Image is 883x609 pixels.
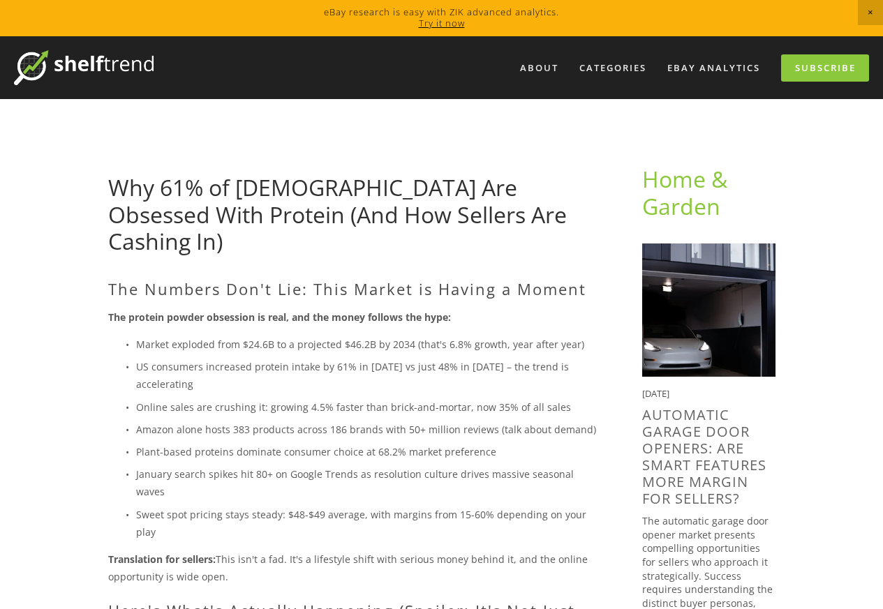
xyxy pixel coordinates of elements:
[642,405,766,508] a: Automatic Garage Door Openers: Are Smart Features More Margin For Sellers?
[108,172,567,256] a: Why 61% of [DEMOGRAPHIC_DATA] Are Obsessed With Protein (And How Sellers Are Cashing In)
[136,506,598,541] p: Sweet spot pricing stays steady: $48-$49 average, with margins from 15-60% depending on your play
[108,552,216,566] strong: Translation for sellers:
[136,465,598,500] p: January search spikes hit 80+ on Google Trends as resolution culture drives massive seasonal waves
[781,54,869,82] a: Subscribe
[658,57,769,80] a: eBay Analytics
[136,358,598,393] p: US consumers increased protein intake by 61% in [DATE] vs just 48% in [DATE] – the trend is accel...
[642,164,733,220] a: Home & Garden
[570,57,655,80] div: Categories
[136,443,598,460] p: Plant-based proteins dominate consumer choice at 68.2% market preference
[136,421,598,438] p: Amazon alone hosts 383 products across 186 brands with 50+ million reviews (talk about demand)
[511,57,567,80] a: About
[14,50,154,85] img: ShelfTrend
[419,17,465,29] a: Try it now
[136,336,598,353] p: Market exploded from $24.6B to a projected $46.2B by 2034 (that's 6.8% growth, year after year)
[642,243,776,377] img: Automatic Garage Door Openers: Are Smart Features More Margin For Sellers?
[642,387,669,400] time: [DATE]
[108,310,451,324] strong: The protein powder obsession is real, and the money follows the hype:
[136,398,598,416] p: Online sales are crushing it: growing 4.5% faster than brick-and-mortar, now 35% of all sales
[108,550,598,585] p: This isn't a fad. It's a lifestyle shift with serious money behind it, and the online opportunity...
[108,280,598,298] h2: The Numbers Don't Lie: This Market is Having a Moment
